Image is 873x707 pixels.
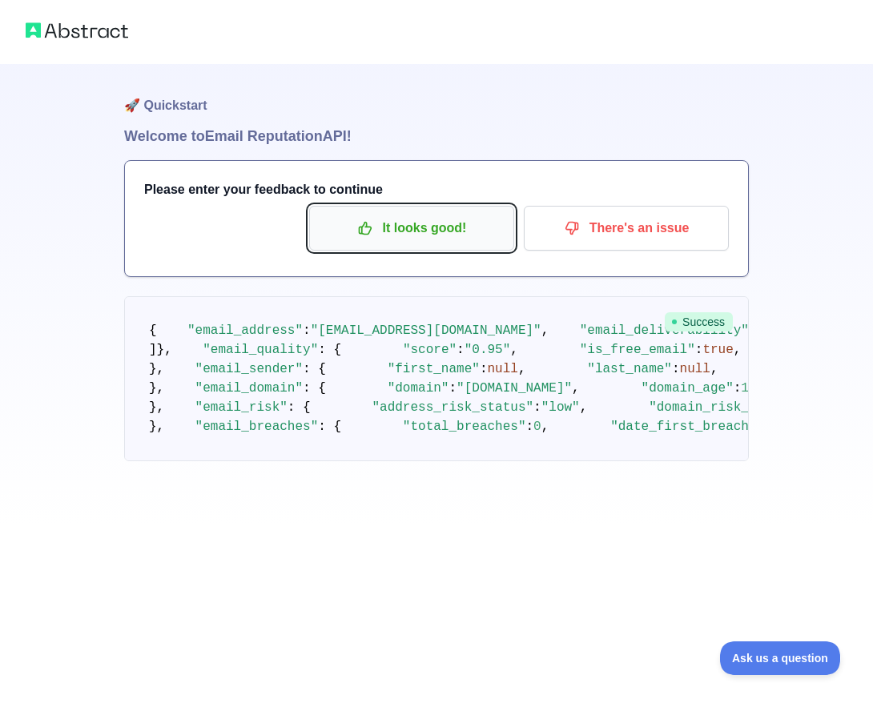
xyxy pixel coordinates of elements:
span: "email_domain" [195,381,303,396]
span: "email_risk" [195,400,288,415]
span: : [672,362,680,376]
span: : [695,343,703,357]
img: Abstract logo [26,19,128,42]
span: : [734,381,742,396]
span: : { [288,400,311,415]
span: : { [303,381,326,396]
span: "first_name" [388,362,480,376]
span: Success [665,312,733,331]
span: "domain_risk_status" [649,400,803,415]
span: : { [318,343,341,357]
h1: Welcome to Email Reputation API! [124,125,749,147]
span: null [680,362,710,376]
span: : [525,420,533,434]
span: : [457,343,465,357]
span: "low" [541,400,580,415]
span: 0 [533,420,541,434]
span: "0.95" [465,343,511,357]
span: , [710,362,718,376]
span: : [480,362,488,376]
span: "last_name" [587,362,672,376]
h3: Please enter your feedback to continue [144,180,729,199]
p: There's an issue [536,215,717,242]
button: It looks good! [309,206,514,251]
p: It looks good! [321,215,502,242]
span: "email_breaches" [195,420,319,434]
span: "total_breaches" [403,420,526,434]
span: "is_free_email" [580,343,695,357]
span: "[EMAIL_ADDRESS][DOMAIN_NAME]" [311,323,541,338]
span: , [572,381,580,396]
span: "email_address" [187,323,303,338]
span: "email_quality" [203,343,318,357]
span: "score" [403,343,457,357]
span: null [487,362,517,376]
span: "domain" [388,381,449,396]
span: , [518,362,526,376]
span: , [541,420,549,434]
span: : { [318,420,341,434]
span: , [580,400,588,415]
span: "email_sender" [195,362,303,376]
span: "address_risk_status" [372,400,533,415]
span: , [734,343,742,357]
span: , [541,323,549,338]
span: : [449,381,457,396]
span: { [149,323,157,338]
span: : [303,323,311,338]
span: "email_deliverability" [580,323,749,338]
span: : [533,400,541,415]
iframe: Toggle Customer Support [720,641,841,675]
span: true [702,343,733,357]
span: "domain_age" [642,381,734,396]
h1: 🚀 Quickstart [124,64,749,125]
span: "date_first_breached" [610,420,772,434]
span: "[DOMAIN_NAME]" [457,381,572,396]
span: 10992 [741,381,779,396]
span: : { [303,362,326,376]
button: There's an issue [524,206,729,251]
span: , [510,343,518,357]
